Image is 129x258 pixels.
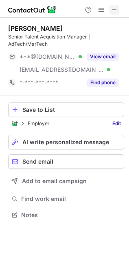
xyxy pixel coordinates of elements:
[87,53,119,61] button: Reveal Button
[8,193,124,205] button: Find work email
[21,211,121,219] span: Notes
[109,119,124,128] a: Edit
[8,5,57,15] img: ContactOut v5.3.10
[28,121,50,126] p: Employer
[22,107,120,113] div: Save to List
[8,154,124,169] button: Send email
[8,24,63,32] div: [PERSON_NAME]
[20,66,104,73] span: [EMAIL_ADDRESS][DOMAIN_NAME]
[8,209,124,221] button: Notes
[22,158,53,165] span: Send email
[8,135,124,149] button: AI write personalized message
[8,33,124,48] div: Senior Talent Acquisition Manager | AdTech/MarTech
[22,178,87,184] span: Add to email campaign
[8,102,124,117] button: Save to List
[87,79,119,87] button: Reveal Button
[22,139,109,145] span: AI write personalized message
[20,53,76,60] span: ***@[DOMAIN_NAME]
[11,120,18,127] img: ContactOut
[8,174,124,188] button: Add to email campaign
[21,195,121,203] span: Find work email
